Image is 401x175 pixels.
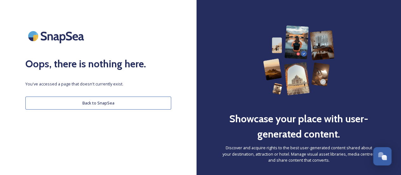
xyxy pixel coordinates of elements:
[25,81,171,87] span: You've accessed a page that doesn't currently exist.
[222,145,376,163] span: Discover and acquire rights to the best user-generated content shared about your destination, att...
[373,147,391,165] button: Open Chat
[222,111,376,142] h2: Showcase your place with user-generated content.
[263,25,334,95] img: 63b42ca75bacad526042e722_Group%20154-p-800.png
[25,25,89,47] img: SnapSea Logo
[25,97,171,110] button: Back to SnapSea
[25,56,171,71] h2: Oops, there is nothing here.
